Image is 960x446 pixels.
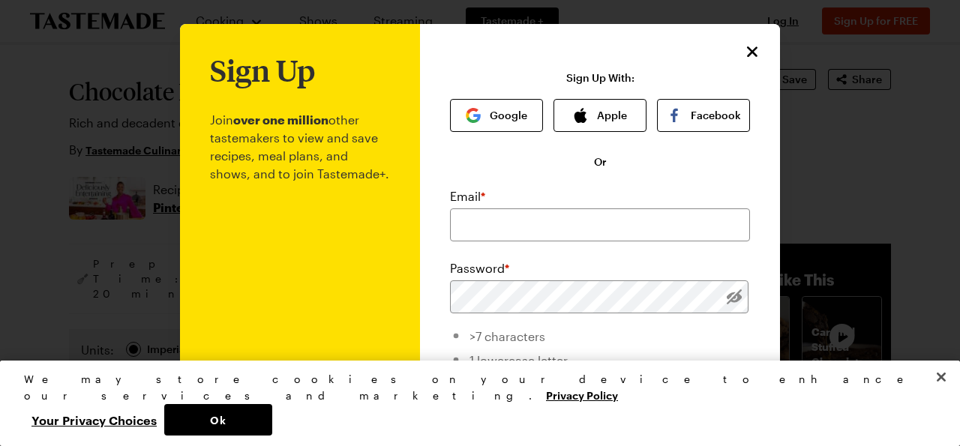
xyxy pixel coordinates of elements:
[566,72,634,84] p: Sign Up With:
[657,99,750,132] button: Facebook
[233,112,328,127] b: over one million
[469,353,568,367] span: 1 lowercase letter
[164,404,272,436] button: Ok
[450,99,543,132] button: Google
[24,371,923,436] div: Privacy
[450,259,509,277] label: Password
[546,388,618,402] a: More information about your privacy, opens in a new tab
[24,371,923,404] div: We may store cookies on your device to enhance our services and marketing.
[925,361,958,394] button: Close
[24,404,164,436] button: Your Privacy Choices
[450,187,485,205] label: Email
[469,329,545,343] span: >7 characters
[553,99,646,132] button: Apple
[210,54,315,87] h1: Sign Up
[594,154,607,169] span: Or
[742,42,762,61] button: Close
